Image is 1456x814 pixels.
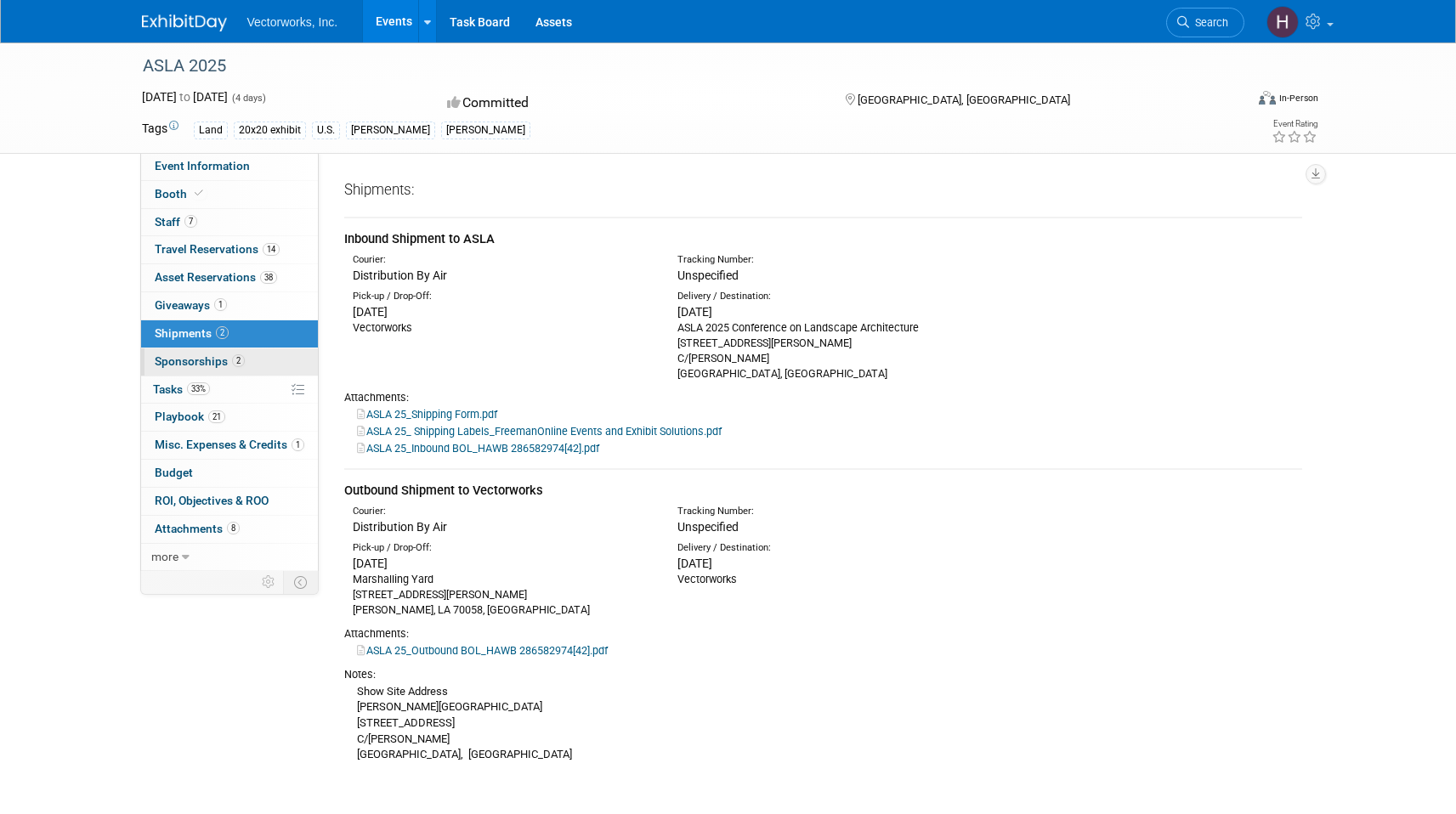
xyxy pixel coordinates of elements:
[677,555,977,572] div: [DATE]
[234,122,306,139] div: 20x20 exhibit
[195,189,203,198] i: Booth reservation complete
[141,348,318,376] a: Sponsorships2
[230,93,266,104] span: (4 days)
[141,516,318,543] a: Attachments8
[141,460,318,487] a: Budget
[677,269,739,282] span: Unspecified
[141,376,318,404] a: Tasks33%
[677,303,977,320] div: [DATE]
[344,180,1302,206] div: Shipments:
[1266,6,1299,38] img: Henry Amogu
[353,303,652,320] div: [DATE]
[1189,16,1228,29] span: Search
[155,522,240,535] span: Attachments
[153,382,210,396] span: Tasks
[214,298,227,311] span: 1
[141,404,318,431] a: Playbook21
[141,153,318,180] a: Event Information
[208,410,225,423] span: 21
[216,326,229,339] span: 2
[677,541,977,555] div: Delivery / Destination:
[141,544,318,571] a: more
[677,520,739,534] span: Unspecified
[1166,8,1244,37] a: Search
[247,15,338,29] span: Vectorworks, Inc.
[344,667,1302,682] div: Notes:
[858,93,1070,106] span: [GEOGRAPHIC_DATA], [GEOGRAPHIC_DATA]
[1259,91,1276,105] img: Format-Inperson.png
[155,298,227,312] span: Giveaways
[353,572,652,618] div: Marshalling Yard [STREET_ADDRESS][PERSON_NAME] [PERSON_NAME], LA 70058, [GEOGRAPHIC_DATA]
[353,505,652,518] div: Courier:
[344,626,1302,642] div: Attachments:
[357,425,722,438] a: ASLA 25_ Shipping Labels_FreemanOnline Events and Exhibit Solutions.pdf
[155,242,280,256] span: Travel Reservations
[344,482,1302,500] div: Outbound Shipment to Vectorworks
[141,292,318,319] a: Giveaways1
[137,51,1219,82] div: ASLA 2025
[312,122,340,139] div: U.S.
[155,466,193,479] span: Budget
[357,644,608,657] a: ASLA 25_Outbound BOL_HAWB 286582974[42].pdf
[142,90,228,104] span: [DATE] [DATE]
[142,14,227,31] img: ExhibitDay
[155,326,229,340] span: Shipments
[141,264,318,291] a: Asset Reservations38
[1278,92,1318,105] div: In-Person
[141,320,318,348] a: Shipments2
[353,320,652,336] div: Vectorworks
[677,290,977,303] div: Delivery / Destination:
[155,159,250,172] span: Event Information
[353,290,652,303] div: Pick-up / Drop-Off:
[353,541,652,555] div: Pick-up / Drop-Off:
[1272,120,1317,128] div: Event Rating
[344,390,1302,405] div: Attachments:
[187,382,210,395] span: 33%
[344,682,1302,763] div: Show Site Address [PERSON_NAME][GEOGRAPHIC_DATA] [STREET_ADDRESS] C/[PERSON_NAME] [GEOGRAPHIC_DAT...
[344,230,1302,248] div: Inbound Shipment to ASLA
[232,354,245,367] span: 2
[151,550,178,563] span: more
[263,243,280,256] span: 14
[357,442,599,455] a: ASLA 25_Inbound BOL_HAWB 286582974[42].pdf
[292,438,304,451] span: 1
[283,571,318,593] td: Toggle Event Tabs
[141,488,318,515] a: ROI, Objectives & ROO
[155,410,225,423] span: Playbook
[155,494,269,507] span: ROI, Objectives & ROO
[184,215,197,228] span: 7
[177,90,193,104] span: to
[155,354,245,368] span: Sponsorships
[677,572,977,587] div: Vectorworks
[260,271,277,284] span: 38
[346,122,435,139] div: [PERSON_NAME]
[353,518,652,535] div: Distribution By Air
[353,267,652,284] div: Distribution By Air
[254,571,284,593] td: Personalize Event Tab Strip
[677,320,977,382] div: ASLA 2025 Conference on Landscape Architecture [STREET_ADDRESS][PERSON_NAME] C/[PERSON_NAME] [GEO...
[155,187,207,201] span: Booth
[227,522,240,534] span: 8
[677,253,1058,267] div: Tracking Number:
[155,270,277,284] span: Asset Reservations
[441,122,530,139] div: [PERSON_NAME]
[1144,88,1319,114] div: Event Format
[142,120,178,139] td: Tags
[141,236,318,263] a: Travel Reservations14
[141,209,318,236] a: Staff7
[442,88,818,118] div: Committed
[194,122,228,139] div: Land
[677,505,1058,518] div: Tracking Number:
[141,181,318,208] a: Booth
[357,408,497,421] a: ASLA 25_Shipping Form.pdf
[155,215,197,229] span: Staff
[155,438,304,451] span: Misc. Expenses & Credits
[353,253,652,267] div: Courier:
[141,432,318,459] a: Misc. Expenses & Credits1
[353,555,652,572] div: [DATE]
